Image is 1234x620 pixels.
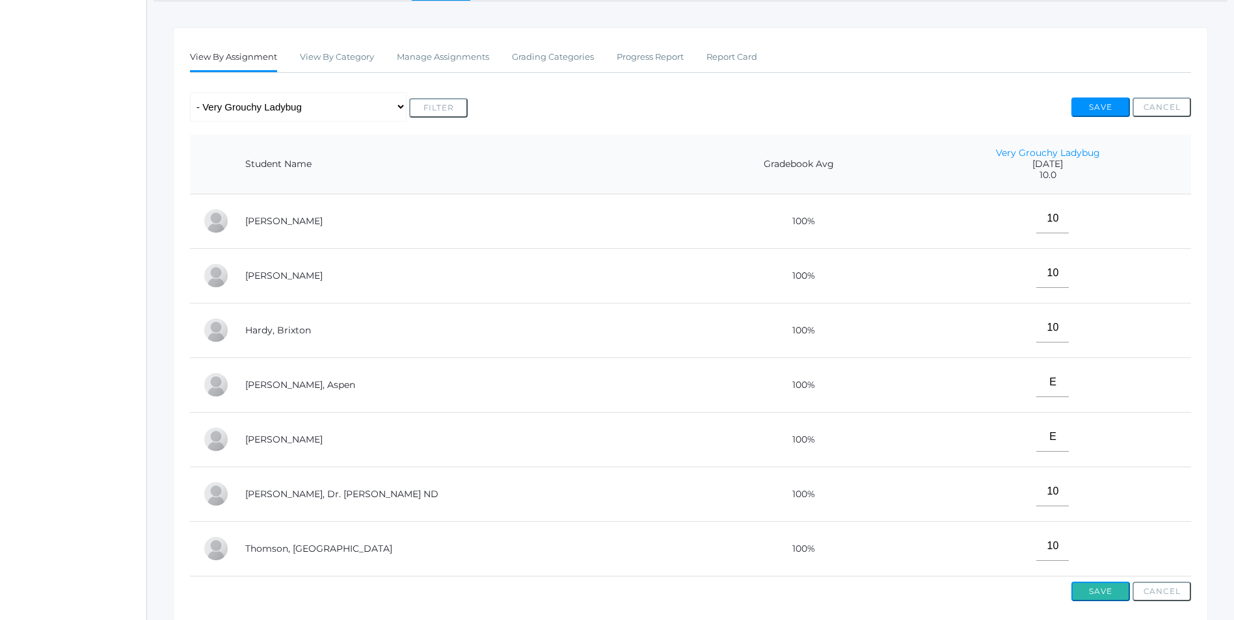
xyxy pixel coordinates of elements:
td: 100% [693,303,905,357]
th: Gradebook Avg [693,135,905,194]
td: 100% [693,521,905,576]
span: 10.0 [918,170,1178,181]
a: View By Assignment [190,44,277,72]
a: Very Grouchy Ladybug [996,147,1100,159]
button: Save [1071,97,1130,117]
div: Nico Hurley [203,426,229,452]
div: Everest Thomson [203,536,229,562]
a: Thomson, [GEOGRAPHIC_DATA] [245,543,392,554]
div: Aspen Hemingway [203,372,229,398]
a: [PERSON_NAME] [245,433,323,445]
button: Save [1071,582,1130,601]
a: Hardy, Brixton [245,324,311,336]
a: Progress Report [617,44,684,70]
div: Nolan Gagen [203,263,229,289]
div: Dr. Michael Lehman ND Lehman [203,481,229,507]
button: Cancel [1133,582,1191,601]
button: Cancel [1133,97,1191,117]
a: View By Category [300,44,374,70]
a: Grading Categories [512,44,594,70]
div: Abby Backstrom [203,208,229,234]
td: 100% [693,357,905,412]
a: [PERSON_NAME], Dr. [PERSON_NAME] ND [245,488,438,500]
td: 100% [693,248,905,303]
div: Brixton Hardy [203,317,229,343]
a: Report Card [706,44,757,70]
span: [DATE] [918,159,1178,170]
button: Filter [409,98,468,118]
td: 100% [693,467,905,521]
td: 100% [693,194,905,248]
a: Manage Assignments [397,44,489,70]
td: 100% [693,412,905,467]
a: [PERSON_NAME] [245,270,323,281]
th: Student Name [232,135,693,194]
a: [PERSON_NAME] [245,215,323,227]
a: [PERSON_NAME], Aspen [245,379,355,391]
